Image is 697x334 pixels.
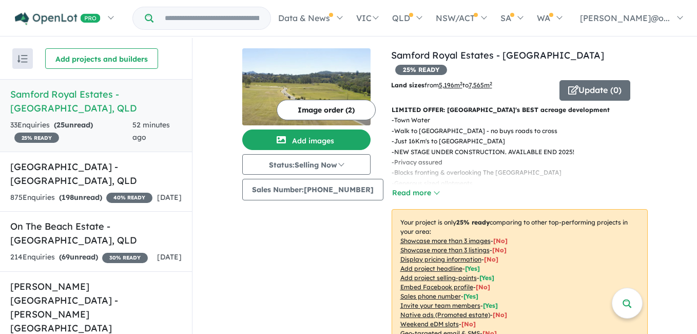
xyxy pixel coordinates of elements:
[484,255,498,263] span: [ No ]
[400,302,480,309] u: Invite your team members
[132,120,170,142] span: 52 minutes ago
[10,192,152,204] div: 875 Enquir ies
[62,252,70,262] span: 69
[479,274,494,282] span: [ Yes ]
[157,252,182,262] span: [DATE]
[56,120,65,129] span: 25
[15,12,101,25] img: Openlot PRO Logo White
[483,302,498,309] span: [ Yes ]
[392,126,656,136] p: - Walk to [GEOGRAPHIC_DATA] - no buys roads to cross
[10,251,148,264] div: 214 Enquir ies
[392,187,440,199] button: Read more
[400,255,481,263] u: Display pricing information
[559,80,630,101] button: Update (0)
[10,160,182,188] h5: [GEOGRAPHIC_DATA] - [GEOGRAPHIC_DATA] , QLD
[106,193,152,203] span: 40 % READY
[400,237,491,245] u: Showcase more than 3 images
[14,133,59,143] span: 25 % READY
[392,147,656,157] p: - NEW STAGE UNDER CONSTRUCTION. AVAILABLE END 2025!
[462,81,492,89] span: to
[460,81,462,86] sup: 2
[392,178,656,189] p: - Generous sized allotments
[392,157,656,168] p: - Privacy assured
[400,265,462,272] u: Add project headline
[391,81,424,89] b: Land sizes
[392,115,656,125] p: - Town Water
[242,129,371,150] button: Add images
[493,237,508,245] span: [ No ]
[17,55,28,63] img: sort.svg
[242,179,383,200] button: Sales Number:[PHONE_NUMBER]
[400,246,490,254] u: Showcase more than 3 listings
[45,48,158,69] button: Add projects and builders
[156,7,268,29] input: Try estate name, suburb, builder or developer
[391,80,552,90] p: from
[391,49,604,61] a: Samford Royal Estates - [GEOGRAPHIC_DATA]
[242,154,371,175] button: Status:Selling Now
[463,292,478,300] span: [ Yes ]
[395,65,447,75] span: 25 % READY
[392,136,656,146] p: - Just 16Km's to [GEOGRAPHIC_DATA]
[492,246,507,254] span: [ No ]
[400,283,473,291] u: Embed Facebook profile
[59,193,102,202] strong: ( unread)
[400,274,477,282] u: Add project selling-points
[580,13,670,23] span: [PERSON_NAME]@o...
[10,119,132,144] div: 33 Enquir ies
[465,265,480,272] span: [ Yes ]
[476,283,490,291] span: [ No ]
[469,81,492,89] u: 7,565 m
[62,193,74,202] span: 198
[277,100,376,120] button: Image order (2)
[157,193,182,202] span: [DATE]
[102,253,148,263] span: 30 % READY
[54,120,93,129] strong: ( unread)
[456,218,490,226] b: 25 % ready
[392,168,656,178] p: - Blocks fronting & overlooking The [GEOGRAPHIC_DATA]
[493,311,507,319] span: [No]
[59,252,98,262] strong: ( unread)
[439,81,462,89] u: 5,196 m
[392,105,648,115] p: LIMITED OFFER: [GEOGRAPHIC_DATA]'s BEST acreage development
[242,48,371,125] img: Samford Royal Estates - Samford Valley
[400,311,490,319] u: Native ads (Promoted estate)
[10,219,182,247] h5: On The Beach Estate - [GEOGRAPHIC_DATA] , QLD
[10,87,182,115] h5: Samford Royal Estates - [GEOGRAPHIC_DATA] , QLD
[400,320,459,328] u: Weekend eDM slots
[461,320,476,328] span: [No]
[490,81,492,86] sup: 2
[400,292,461,300] u: Sales phone number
